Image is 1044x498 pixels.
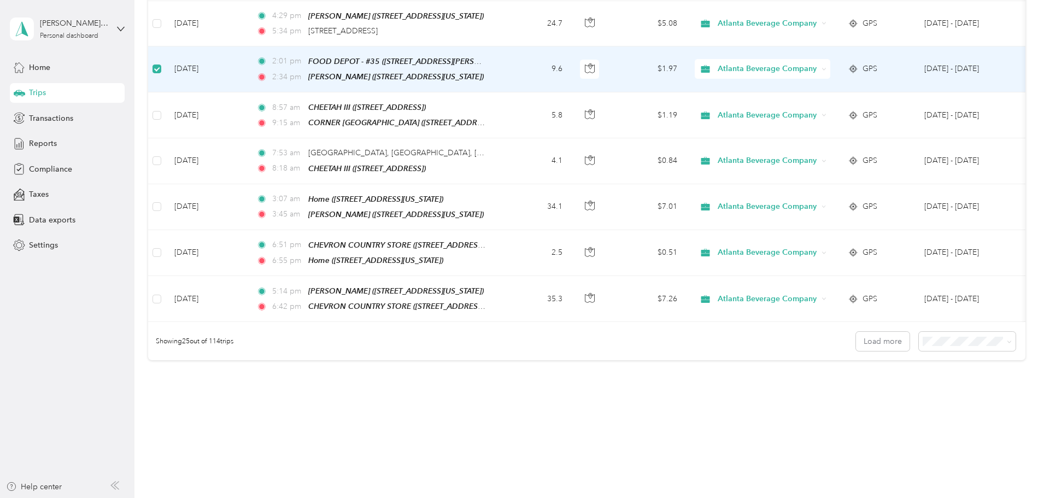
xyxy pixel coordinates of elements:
span: FOOD DEPOT - #35 ([STREET_ADDRESS][PERSON_NAME]) [308,57,517,66]
td: Sep 1 - 30, 2025 [916,138,1015,184]
td: $1.19 [609,92,686,138]
td: Sep 1 - 30, 2025 [916,230,1015,276]
span: Atlanta Beverage Company [718,247,818,259]
span: GPS [863,201,877,213]
span: GPS [863,247,877,259]
td: $1.97 [609,46,686,92]
span: Settings [29,239,58,251]
span: GPS [863,155,877,167]
span: Atlanta Beverage Company [718,63,818,75]
span: [PERSON_NAME] ([STREET_ADDRESS][US_STATE]) [308,11,484,20]
span: Data exports [29,214,75,226]
span: 7:53 am [272,147,303,159]
td: $0.51 [609,230,686,276]
span: CHEVRON COUNTRY STORE ([STREET_ADDRESS]) [308,302,486,311]
span: Atlanta Beverage Company [718,109,818,121]
span: [GEOGRAPHIC_DATA], [GEOGRAPHIC_DATA], [GEOGRAPHIC_DATA] [308,148,553,157]
td: Sep 1 - 30, 2025 [916,184,1015,230]
td: $7.26 [609,276,686,322]
td: Sep 1 - 30, 2025 [916,1,1015,46]
span: 4:29 pm [272,10,303,22]
span: CHEETAH III ([STREET_ADDRESS]) [308,103,426,112]
td: [DATE] [166,46,248,92]
span: CHEVRON COUNTRY STORE ([STREET_ADDRESS]) [308,241,486,250]
span: GPS [863,293,877,305]
span: Home [29,62,50,73]
span: 5:14 pm [272,285,303,297]
td: Sep 1 - 30, 2025 [916,276,1015,322]
span: 8:57 am [272,102,303,114]
span: Taxes [29,189,49,200]
span: GPS [863,17,877,30]
td: [DATE] [166,1,248,46]
span: 3:45 am [272,208,303,220]
td: 24.7 [499,1,571,46]
button: Load more [856,332,910,351]
td: [DATE] [166,230,248,276]
td: 34.1 [499,184,571,230]
td: $7.01 [609,184,686,230]
span: CHEETAH III ([STREET_ADDRESS]) [308,164,426,173]
td: [DATE] [166,184,248,230]
span: 3:07 am [272,193,303,205]
td: 9.6 [499,46,571,92]
span: [STREET_ADDRESS] [308,26,378,36]
span: 8:18 am [272,162,303,174]
span: Atlanta Beverage Company [718,201,818,213]
span: [PERSON_NAME] ([STREET_ADDRESS][US_STATE]) [308,210,484,219]
span: [PERSON_NAME] ([STREET_ADDRESS][US_STATE]) [308,72,484,81]
button: Help center [6,481,62,493]
td: 4.1 [499,138,571,184]
span: Transactions [29,113,73,124]
td: 2.5 [499,230,571,276]
span: GPS [863,63,877,75]
span: Trips [29,87,46,98]
span: Atlanta Beverage Company [718,155,818,167]
td: 5.8 [499,92,571,138]
td: [DATE] [166,138,248,184]
div: [PERSON_NAME] [PERSON_NAME] [40,17,108,29]
span: 9:15 am [272,117,303,129]
span: 6:42 pm [272,301,303,313]
td: Sep 1 - 30, 2025 [916,92,1015,138]
span: Reports [29,138,57,149]
span: 2:01 pm [272,55,303,67]
td: $5.08 [609,1,686,46]
span: Home ([STREET_ADDRESS][US_STATE]) [308,256,443,265]
span: CORNER [GEOGRAPHIC_DATA] ([STREET_ADDRESS]) [308,118,495,127]
span: [PERSON_NAME] ([STREET_ADDRESS][US_STATE]) [308,286,484,295]
span: Atlanta Beverage Company [718,293,818,305]
span: 2:34 pm [272,71,303,83]
span: 6:55 pm [272,255,303,267]
div: Personal dashboard [40,33,98,39]
span: 6:51 pm [272,239,303,251]
span: Compliance [29,163,72,175]
td: [DATE] [166,276,248,322]
td: $0.84 [609,138,686,184]
span: Atlanta Beverage Company [718,17,818,30]
span: GPS [863,109,877,121]
span: Home ([STREET_ADDRESS][US_STATE]) [308,195,443,203]
span: 5:34 pm [272,25,303,37]
td: Sep 1 - 30, 2025 [916,46,1015,92]
span: Showing 25 out of 114 trips [148,337,233,347]
iframe: Everlance-gr Chat Button Frame [983,437,1044,498]
td: 35.3 [499,276,571,322]
td: [DATE] [166,92,248,138]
